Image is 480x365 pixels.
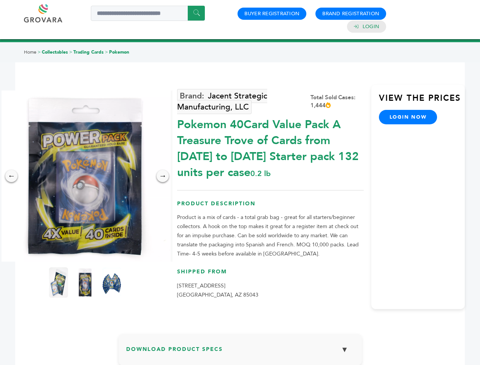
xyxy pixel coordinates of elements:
img: Pokemon 40-Card Value Pack – A Treasure Trove of Cards from 1996 to 2024 - Starter pack! 132 unit... [76,267,95,298]
h3: Product Description [177,200,364,213]
h3: View the Prices [379,92,465,110]
span: 0.2 lb [250,168,271,179]
a: Pokemon [109,49,129,55]
div: Total Sold Cases: 1,444 [310,94,364,109]
div: ← [5,170,17,182]
a: Login [363,23,379,30]
span: > [69,49,72,55]
p: Product is a mix of cards - a total grab bag - great for all starters/beginner collectors. A hook... [177,213,364,259]
button: ▼ [335,341,354,358]
a: Buyer Registration [244,10,299,17]
img: Pokemon 40-Card Value Pack – A Treasure Trove of Cards from 1996 to 2024 - Starter pack! 132 unit... [102,267,121,298]
img: Pokemon 40-Card Value Pack – A Treasure Trove of Cards from 1996 to 2024 - Starter pack! 132 unit... [49,267,68,298]
a: Brand Registration [322,10,379,17]
span: > [38,49,41,55]
a: Jacent Strategic Manufacturing, LLC [177,89,267,114]
h3: Download Product Specs [126,341,354,363]
div: → [157,170,169,182]
a: Collectables [42,49,68,55]
p: [STREET_ADDRESS] [GEOGRAPHIC_DATA], AZ 85043 [177,281,364,300]
input: Search a product or brand... [91,6,205,21]
a: Home [24,49,36,55]
span: > [105,49,108,55]
div: Pokemon 40Card Value Pack A Treasure Trove of Cards from [DATE] to [DATE] Starter pack 132 units ... [177,113,364,181]
a: login now [379,110,437,124]
a: Trading Cards [73,49,104,55]
h3: Shipped From [177,268,364,281]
